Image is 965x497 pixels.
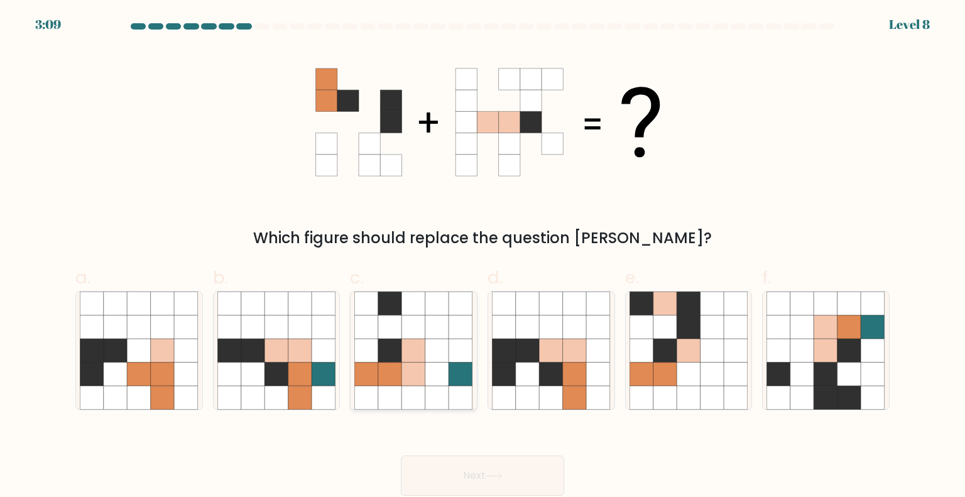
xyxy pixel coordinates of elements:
div: 3:09 [35,15,61,34]
span: b. [213,265,228,290]
span: a. [75,265,90,290]
div: Which figure should replace the question [PERSON_NAME]? [83,227,882,249]
span: e. [625,265,639,290]
button: Next [401,456,564,496]
span: d. [488,265,503,290]
div: Level 8 [889,15,930,34]
span: c. [350,265,364,290]
span: f. [762,265,771,290]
